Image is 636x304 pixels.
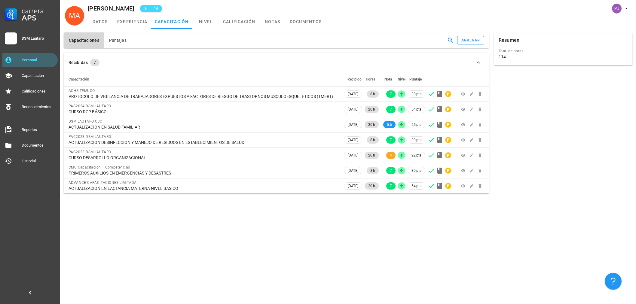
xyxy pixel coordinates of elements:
span: Recibido [347,77,362,81]
span: Nivel [398,77,405,81]
div: Calificaciones [22,89,55,94]
div: agregar [461,38,480,42]
span: 8 h [370,167,375,174]
span: 20 h [368,152,375,159]
button: agregar [457,36,484,44]
div: Historial [22,159,55,163]
div: APS [22,14,55,22]
div: ACTUALIZACION EN SALUD FAMILIAR [69,124,338,130]
th: Puntaje [406,72,427,87]
span: 4 [390,152,392,159]
span: 20 h [368,106,375,113]
span: [DATE] [348,121,358,128]
div: Personal [22,58,55,62]
span: [DATE] [348,137,358,143]
a: Capacitación [2,68,58,83]
span: 20 h [368,182,375,190]
span: 54 pts [411,183,421,189]
a: capacitación [151,14,192,29]
div: ACTUALIZACION EN LACTANCIA MATERNA NIVEL BASICO [69,186,338,191]
div: avatar [612,4,622,13]
button: avatar [608,3,631,14]
span: PAC2023 DSM LAUTARO [69,135,111,139]
span: 7 [390,136,392,144]
div: Documentos [22,143,55,148]
span: Puntaje [409,77,422,81]
span: 7 [390,182,392,190]
span: 7 [94,59,96,66]
span: 8 h [370,136,375,144]
span: F [144,5,148,11]
div: Carrera [22,7,55,14]
div: Recibidas [69,59,88,66]
div: DSM Lautaro [22,36,55,41]
span: DSM LAUTARO CBC [69,119,102,123]
a: Documentos [2,138,58,153]
span: PAC2023 DSM LAUTARO [69,150,111,154]
a: notas [259,14,286,29]
span: 7 [390,90,392,98]
span: 22 pts [411,152,421,158]
span: [DATE] [348,183,358,189]
div: avatar [65,6,84,25]
div: CURSO RCP BÁSICO [69,109,338,114]
th: Recibido [343,72,363,87]
a: Reconocimientos [2,100,58,114]
span: CMC Capacitacion + Competencias [69,165,130,169]
div: ACTUALIZACION DESINFECCION Y MANEJO DE RESIDUOS EN ESTABLECIMIENTOS DE SALUD [69,140,338,145]
span: 54 pts [411,106,421,112]
div: Capacitación [22,73,55,78]
span: 55 pts [411,122,421,128]
a: Personal [2,53,58,67]
span: Capacitaciones [69,38,99,43]
a: Calificaciones [2,84,58,99]
span: Nota [384,77,392,81]
span: [DATE] [348,152,358,159]
span: MA [69,6,80,25]
th: Capacitación [64,72,343,87]
a: Historial [2,154,58,168]
span: [DATE] [348,106,358,113]
span: 8 h [370,90,375,98]
th: Nivel [397,72,406,87]
button: Recibidas 7 [64,53,489,72]
th: Nota [380,72,397,87]
button: Puntajes [104,32,131,48]
div: PRIMEROS AUXILIOS EN EMERGENCIAS Y DESASTRES [69,170,338,176]
span: 7 [390,167,392,174]
div: 114 [499,54,506,59]
a: calificación [219,14,259,29]
a: documentos [286,14,326,29]
span: PAC2024 DSM LAUTARO [69,104,111,108]
div: CURSO DESARROLLO ORGANIZACIONAL [69,155,338,160]
span: 30 h [368,121,375,128]
span: ADVANCE CAPACITACIONES LIMITADA [69,181,136,185]
span: ACHS TEMUCO [69,89,95,93]
span: Puntajes [109,38,127,43]
div: Reconocimientos [22,105,55,109]
a: experiencia [114,14,151,29]
span: 30 pts [411,91,421,97]
span: [DATE] [348,91,358,97]
div: PROTOCOLO DE VIGILANCIA DE TRABAJADORES EXPUESTOS A FACTORES DE RIESGO DE TRASTORNOS MUSCULOESQUE... [69,94,338,99]
th: Horas [363,72,380,87]
div: Reportes [22,127,55,132]
div: Total de horas [499,48,628,54]
span: [DATE] [348,167,358,174]
span: 5.6 [387,121,392,128]
a: nivel [192,14,219,29]
span: 7 [390,106,392,113]
span: 30 pts [411,137,421,143]
span: 30 pts [411,168,421,174]
a: Reportes [2,123,58,137]
div: [PERSON_NAME] [88,5,134,12]
span: 14 [154,5,158,11]
a: datos [87,14,114,29]
div: Resumen [499,32,519,48]
span: Horas [366,77,375,81]
button: Capacitaciones [64,32,104,48]
span: Capacitación [69,77,89,81]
